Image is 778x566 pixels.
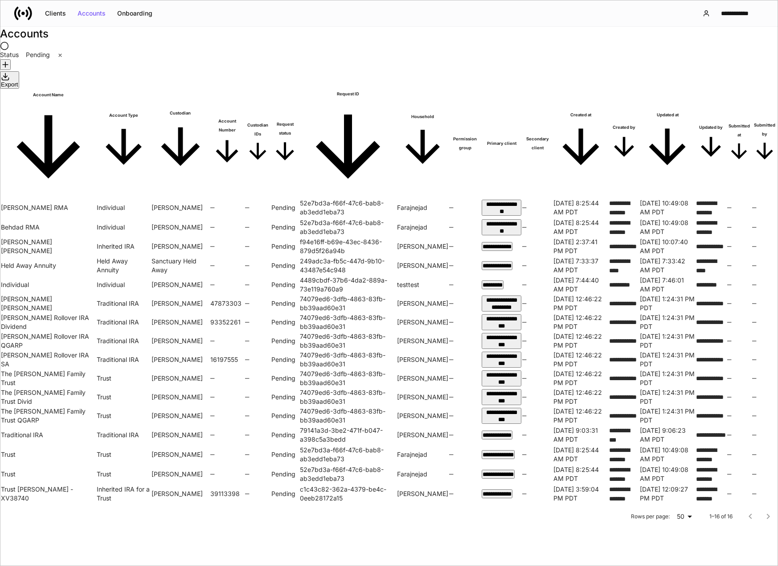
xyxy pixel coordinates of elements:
[210,470,244,479] h6: —
[152,238,209,255] td: Schwab
[553,276,608,294] td: 2025-08-18T14:44:40.146Z
[727,431,751,439] h6: —
[97,351,150,369] td: Traditional IRA
[553,238,608,255] p: [DATE] 2:37:41 PM PDT
[300,295,397,312] td: 74079ed6-3dfb-4863-83fb-bb39aad60e31
[522,336,553,345] h6: —
[640,218,695,236] p: [DATE] 10:49:08 AM PDT
[522,223,553,232] h6: —
[210,336,244,345] h6: —
[553,465,608,483] p: [DATE] 8:25:44 AM PDT
[271,465,299,484] td: Pending
[271,445,299,464] td: Pending
[482,218,521,237] td: 7f8b195a-a3bb-478a-8340-ad404d3ae380
[152,465,209,484] td: Schwab
[553,388,608,406] td: 2025-09-03T19:46:22.948Z
[97,465,150,484] td: Trust
[449,489,481,498] h6: —
[271,407,299,425] td: Pending
[152,388,209,406] td: Schwab
[1,238,96,255] td: Garold Gary R. Roman
[397,489,448,498] p: [PERSON_NAME]
[271,198,299,217] td: Pending
[752,374,777,383] h6: —
[553,199,608,217] p: [DATE] 8:25:44 AM PDT
[727,450,751,459] h6: —
[752,393,777,402] h6: —
[640,199,695,217] p: [DATE] 10:49:08 AM PDT
[97,332,150,350] td: Traditional IRA
[640,295,695,312] p: [DATE] 1:24:31 PM PDT
[210,393,244,402] h6: —
[152,198,209,217] td: Schwab
[640,485,695,503] p: [DATE] 12:09:27 PM PDT
[752,355,777,364] h6: —
[727,411,751,420] h6: —
[640,276,695,294] td: 2025-08-18T14:46:01.736Z
[97,369,150,387] td: Trust
[553,445,608,464] td: 2025-08-27T15:25:44.704Z
[640,369,695,387] p: [DATE] 1:24:31 PM PDT
[245,318,270,327] h6: —
[1,72,18,88] div: Export
[640,465,695,484] td: 2025-09-02T17:49:08.315Z
[752,280,777,289] h6: —
[97,276,150,294] td: Individual
[522,242,553,251] h6: —
[522,411,553,420] h6: —
[1,295,96,312] td: Mary Margaret Gunderson IRA Rollover
[640,407,695,425] td: 2025-09-03T20:24:31.845Z
[482,256,521,275] td: 581366f2-f43f-43d2-b5fe-65b285f14e6f
[553,313,608,331] td: 2025-09-03T19:46:22.952Z
[97,313,150,331] td: Traditional IRA
[449,280,481,289] h6: —
[300,332,397,350] td: 74079ed6-3dfb-4863-83fb-bb39aad60e31
[1,256,96,275] td: Held Away Annuity
[245,223,270,232] h6: —
[640,313,695,331] p: [DATE] 1:24:31 PM PDT
[300,445,397,464] td: 52e7bd3a-f66f-47c6-bab8-ab3edd1eba73
[300,238,397,255] td: f94e16ff-b69e-43ec-8436-879d5f26a94b
[397,450,448,459] p: Farajnejad
[553,313,608,331] p: [DATE] 12:46:22 PM PDT
[449,393,481,402] h6: —
[245,374,270,383] h6: —
[640,256,695,275] td: 2025-08-22T14:33:42.328Z
[245,411,270,420] h6: —
[522,489,553,498] h6: —
[397,112,448,121] h6: Household
[97,238,150,255] td: Inherited IRA
[752,336,777,345] h6: —
[553,426,608,444] p: [DATE] 9:03:31 AM PDT
[640,332,695,350] p: [DATE] 1:24:31 PM PDT
[245,450,270,459] h6: —
[152,256,209,275] td: Sanctuary Held Away
[26,50,50,59] p: Pending
[245,470,270,479] h6: —
[640,465,695,483] p: [DATE] 10:49:08 AM PDT
[397,280,448,289] p: testtest
[97,407,150,425] td: Trust
[210,203,244,212] h6: —
[482,465,521,484] td: f72900ed-a055-4fec-b217-eaeaa540a155
[640,446,695,463] p: [DATE] 10:49:08 AM PDT
[449,411,481,420] h6: —
[1,426,96,444] td: Traditional IRA
[449,223,481,232] h6: —
[553,238,608,255] td: 2025-08-22T21:37:41.200Z
[752,450,777,459] h6: —
[397,318,448,327] p: [PERSON_NAME]
[553,332,608,350] td: 2025-09-03T19:46:22.951Z
[397,355,448,364] p: [PERSON_NAME]
[727,489,751,498] h6: —
[640,351,695,369] p: [DATE] 1:24:31 PM PDT
[397,470,448,479] p: Farajnejad
[271,256,299,275] td: Pending
[245,489,270,498] h6: —
[553,369,608,387] td: 2025-09-03T19:46:22.950Z
[449,299,481,308] h6: —
[271,369,299,387] td: Pending
[709,513,733,520] p: 1–16 of 16
[210,242,244,251] h6: —
[1,407,96,425] td: The Gunderson Family Trust QGARP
